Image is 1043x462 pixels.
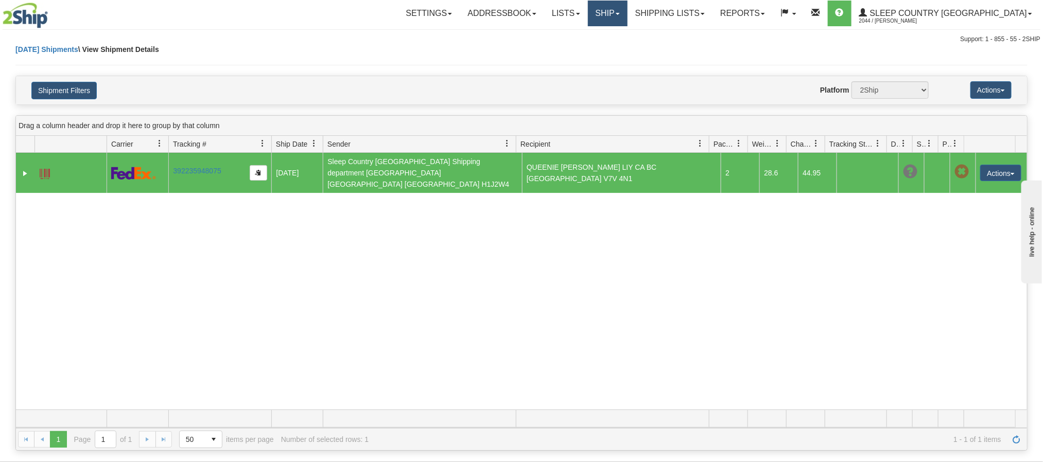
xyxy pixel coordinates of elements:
button: Shipment Filters [31,82,97,99]
span: Carrier [111,139,133,149]
span: 2044 / [PERSON_NAME] [859,16,936,26]
td: 28.6 [759,153,798,193]
span: Sender [327,139,351,149]
a: Reports [712,1,773,26]
span: Delivery Status [891,139,900,149]
a: Sleep Country [GEOGRAPHIC_DATA] 2044 / [PERSON_NAME] [851,1,1040,26]
a: [DATE] Shipments [15,45,78,54]
span: Ship Date [276,139,307,149]
label: Platform [820,85,849,95]
span: Tracking Status [829,139,874,149]
a: Refresh [1009,431,1025,448]
a: Charge filter column settings [807,135,825,152]
span: Pickup Status [943,139,951,149]
span: Packages [714,139,735,149]
div: grid grouping header [16,116,1027,136]
span: Tracking # [173,139,206,149]
a: 392235948075 [173,167,221,175]
a: Sender filter column settings [498,135,516,152]
span: Page sizes drop down [179,431,222,448]
a: Shipping lists [628,1,712,26]
div: live help - online [8,9,95,16]
a: Packages filter column settings [730,135,748,152]
td: QUEENIE [PERSON_NAME] LIY CA BC [GEOGRAPHIC_DATA] V7V 4N1 [522,153,721,193]
span: Recipient [520,139,550,149]
span: Shipment Issues [917,139,926,149]
a: Addressbook [460,1,544,26]
span: Charge [791,139,812,149]
span: Unknown [903,165,917,179]
a: Expand [20,168,30,179]
a: Weight filter column settings [769,135,786,152]
span: Sleep Country [GEOGRAPHIC_DATA] [867,9,1027,17]
span: items per page [179,431,274,448]
img: logo2044.jpg [3,3,48,28]
button: Actions [970,81,1012,99]
td: 2 [721,153,759,193]
a: Delivery Status filter column settings [895,135,912,152]
td: [DATE] [271,153,323,193]
a: Tracking Status filter column settings [869,135,886,152]
a: Carrier filter column settings [151,135,168,152]
a: Lists [544,1,587,26]
div: Support: 1 - 855 - 55 - 2SHIP [3,35,1040,44]
span: Weight [752,139,774,149]
a: Tracking # filter column settings [254,135,271,152]
a: Recipient filter column settings [691,135,709,152]
a: Ship Date filter column settings [305,135,323,152]
button: Copy to clipboard [250,165,267,181]
a: Label [40,164,50,181]
span: \ View Shipment Details [78,45,159,54]
span: select [205,431,222,448]
span: 50 [186,434,199,445]
span: Pickup Not Assigned [954,165,969,179]
a: Shipment Issues filter column settings [920,135,938,152]
a: Pickup Status filter column settings [946,135,964,152]
span: Page of 1 [74,431,132,448]
td: Sleep Country [GEOGRAPHIC_DATA] Shipping department [GEOGRAPHIC_DATA] [GEOGRAPHIC_DATA] [GEOGRAPH... [323,153,522,193]
input: Page 1 [95,431,116,448]
a: Settings [398,1,460,26]
img: 2 - FedEx Express® [111,167,156,180]
td: 44.95 [798,153,837,193]
span: Page 1 [50,431,66,448]
div: Number of selected rows: 1 [281,435,369,443]
button: Actions [980,165,1021,181]
a: Ship [588,1,628,26]
iframe: chat widget [1019,179,1042,283]
span: 1 - 1 of 1 items [376,435,1001,443]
